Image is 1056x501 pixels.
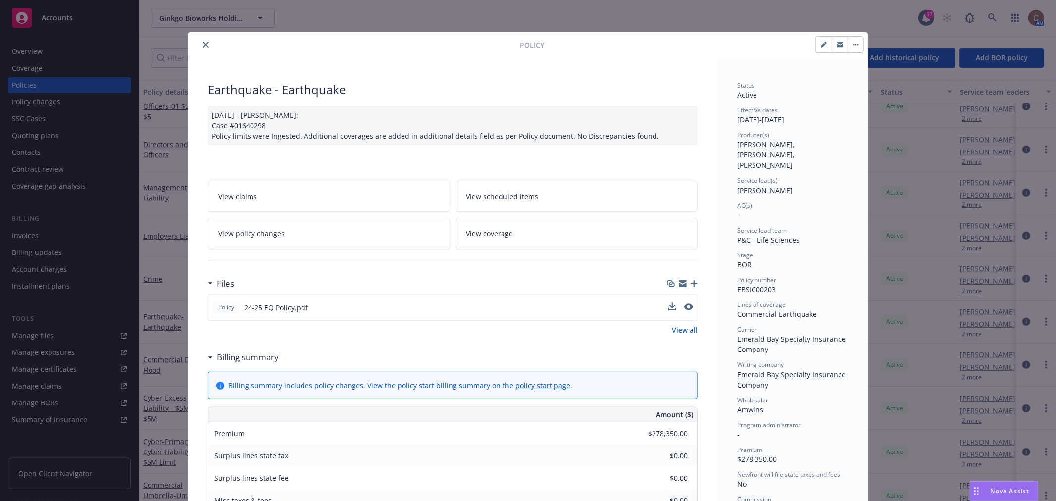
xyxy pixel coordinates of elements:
[214,429,245,438] span: Premium
[656,409,693,420] span: Amount ($)
[737,201,752,210] span: AC(s)
[737,90,757,100] span: Active
[737,235,800,245] span: P&C - Life Sciences
[737,325,757,334] span: Carrier
[466,228,513,239] span: View coverage
[515,381,570,390] a: policy start page
[214,473,289,483] span: Surplus lines state fee
[208,218,450,249] a: View policy changes
[466,191,539,201] span: View scheduled items
[737,334,848,354] span: Emerald Bay Specialty Insurance Company
[737,301,786,309] span: Lines of coverage
[218,228,285,239] span: View policy changes
[208,106,698,145] div: [DATE] - [PERSON_NAME]: Case #01640298 Policy limits were Ingested. Additional coverages are adde...
[217,277,234,290] h3: Files
[970,481,1038,501] button: Nova Assist
[737,470,840,479] span: Newfront will file state taxes and fees
[737,446,762,454] span: Premium
[208,277,234,290] div: Files
[737,186,793,195] span: [PERSON_NAME]
[208,81,698,98] div: Earthquake - Earthquake
[737,309,817,319] span: Commercial Earthquake
[218,191,257,201] span: View claims
[737,396,768,404] span: Wholesaler
[737,276,776,284] span: Policy number
[737,210,740,220] span: -
[737,176,778,185] span: Service lead(s)
[737,106,778,114] span: Effective dates
[737,81,754,90] span: Status
[684,303,693,310] button: preview file
[737,106,848,125] div: [DATE] - [DATE]
[214,451,288,460] span: Surplus lines state tax
[228,380,572,391] div: Billing summary includes policy changes. View the policy start billing summary on the .
[737,251,753,259] span: Stage
[216,303,236,312] span: Policy
[629,426,694,441] input: 0.00
[737,405,763,414] span: Amwins
[456,181,698,212] a: View scheduled items
[737,479,747,489] span: No
[520,40,544,50] span: Policy
[672,325,698,335] a: View all
[668,302,676,313] button: download file
[737,421,801,429] span: Program administrator
[737,370,848,390] span: Emerald Bay Specialty Insurance Company
[217,351,279,364] h3: Billing summary
[629,471,694,486] input: 0.00
[737,140,797,170] span: [PERSON_NAME], [PERSON_NAME], [PERSON_NAME]
[208,351,279,364] div: Billing summary
[737,131,769,139] span: Producer(s)
[456,218,698,249] a: View coverage
[737,430,740,439] span: -
[737,360,784,369] span: Writing company
[737,454,777,464] span: $278,350.00
[737,260,752,269] span: BOR
[737,226,787,235] span: Service lead team
[970,482,983,501] div: Drag to move
[208,181,450,212] a: View claims
[629,449,694,463] input: 0.00
[684,302,693,313] button: preview file
[991,487,1030,495] span: Nova Assist
[244,302,308,313] span: 24-25 EQ Policy.pdf
[668,302,676,310] button: download file
[200,39,212,50] button: close
[737,285,776,294] span: EBSIC00203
